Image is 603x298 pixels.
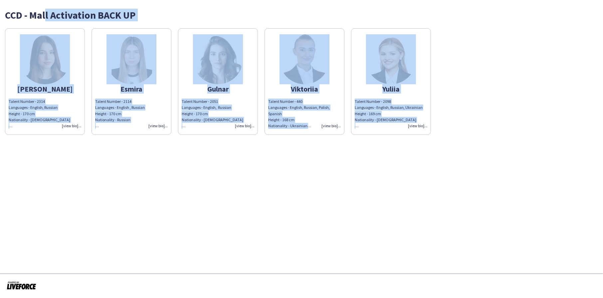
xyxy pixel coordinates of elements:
[268,86,341,92] div: Viktoriia
[355,86,427,92] div: Yuliia
[182,117,243,122] span: Nationality - [DEMOGRAPHIC_DATA]
[5,10,598,20] div: CCD - Mall Activation BACK UP
[182,86,254,92] div: Gulnar
[9,86,81,92] div: [PERSON_NAME]
[20,34,70,84] img: thumb-b083d176-5831-489b-b25d-683b51895855.png
[7,281,36,290] img: Powered by Liveforce
[9,105,70,128] span: Languages - English, Russian Height - 170 cm Nationality - [DEMOGRAPHIC_DATA]
[9,99,45,104] span: Talent Number - 2314
[366,34,416,84] img: thumb-29c183d3-be3f-4c16-8136-a7e7975988e6.png
[182,111,208,116] span: Height - 170 cm
[95,99,145,128] span: Talent Number - 2114 Languages - English , Russian Height - 170 cm Nationality - Russian
[268,99,330,128] span: Talent Number - 440 Languages - English, Russian, Polish, Spanish Height - 168 cm Nationality - U...
[106,34,156,84] img: thumb-55ec526b-8e2b-400c-bdde-69d9839ff84d.png
[193,34,243,84] img: thumb-c1daa408-3f4e-4daf-973d-e9d8305fab80.png
[280,34,329,84] img: thumb-885c0aca-82b4-446e-aefd-6130df4181ab.png
[95,86,168,92] div: Esmira
[355,99,423,122] span: Talent Number - 2098 Languages - English, Russian, Ukrainian Height - 169 cm Nationality - [DEMOG...
[182,99,218,104] span: Talent Number - 2051
[182,105,231,110] span: Languages - English, Russian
